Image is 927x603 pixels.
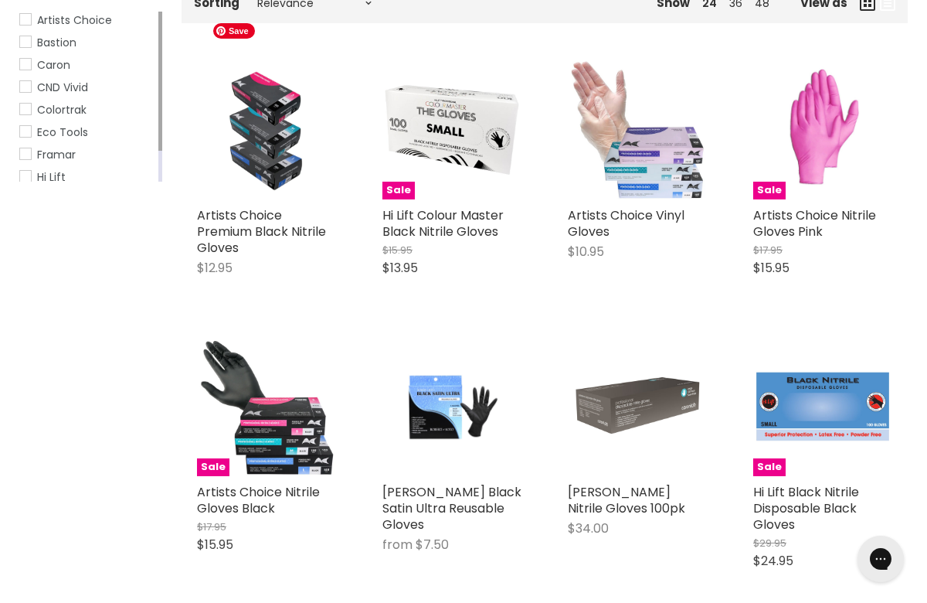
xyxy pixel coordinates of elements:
span: Sale [382,182,415,199]
span: $15.95 [753,259,789,277]
img: Artists Choice Premium Black Nitrile Gloves [205,60,328,199]
a: Artists Choice Nitrile Gloves PinkSale [753,60,892,199]
span: CND Vivid [37,80,88,95]
span: Sale [753,182,786,199]
span: $17.95 [753,243,783,257]
a: Artists Choice [19,12,155,29]
span: $34.00 [568,520,609,537]
a: Hi Lift [19,169,155,186]
span: $13.95 [382,259,418,277]
a: Artists Choice Premium Black Nitrile Gloves [197,206,326,257]
img: Hi Lift Colour Master Black Nitrile Gloves [382,60,521,199]
img: Artists Choice Nitrile Gloves Pink [780,60,865,199]
span: Caron [37,57,70,73]
span: $10.95 [568,243,604,261]
img: Robert De Soto Black Satin Ultra Reusable Gloves [406,337,498,476]
span: $24.95 [753,552,793,570]
a: Bastion [19,34,155,51]
a: Robert De Soto Black Satin Ultra Reusable Gloves [382,337,521,476]
a: Hi Lift Black Nitrile Disposable Black GlovesSale [753,337,892,476]
a: Artists Choice Nitrile Gloves Black [197,483,320,517]
span: Sale [753,458,786,476]
span: $15.95 [382,243,413,257]
a: Eco Tools [19,124,155,141]
a: Artists Choice Vinyl Gloves [568,206,684,240]
a: [PERSON_NAME] Black Satin Ultra Reusable Gloves [382,483,521,533]
span: $12.95 [197,259,233,277]
span: $17.95 [197,520,226,534]
span: Hi Lift [37,169,66,185]
a: Artists Choice Nitrile Gloves Pink [753,206,876,240]
span: Artists Choice [37,12,112,28]
a: Hi Lift Colour Master Black Nitrile Gloves [382,206,504,240]
a: [PERSON_NAME] Nitrile Gloves 100pk [568,483,685,517]
img: Artists Choice Vinyl Gloves [568,60,707,199]
a: CND Vivid [19,79,155,96]
span: from [382,536,413,554]
a: Hi Lift Black Nitrile Disposable Black Gloves [753,483,859,533]
span: Colortrak [37,102,87,118]
iframe: Gorgias live chat messenger [850,530,912,588]
a: Hi Lift Colour Master Black Nitrile GlovesSale [382,60,521,199]
span: Sale [197,458,229,476]
span: $7.50 [416,536,449,554]
a: Colortrak [19,101,155,118]
a: Caron [19,56,155,73]
span: Framar [37,147,76,162]
img: Caron Nitrile Gloves 100pk [568,337,707,476]
span: Save [213,23,255,39]
span: Bastion [37,35,76,50]
span: $29.95 [753,536,786,550]
a: Artists Choice Nitrile Gloves BlackSale [197,337,336,476]
span: Eco Tools [37,124,88,140]
a: Framar [19,146,155,163]
img: Artists Choice Nitrile Gloves Black [197,337,336,476]
a: Artists Choice Premium Black Nitrile Gloves [197,60,336,199]
span: $15.95 [197,536,233,554]
img: Hi Lift Black Nitrile Disposable Black Gloves [753,337,892,476]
